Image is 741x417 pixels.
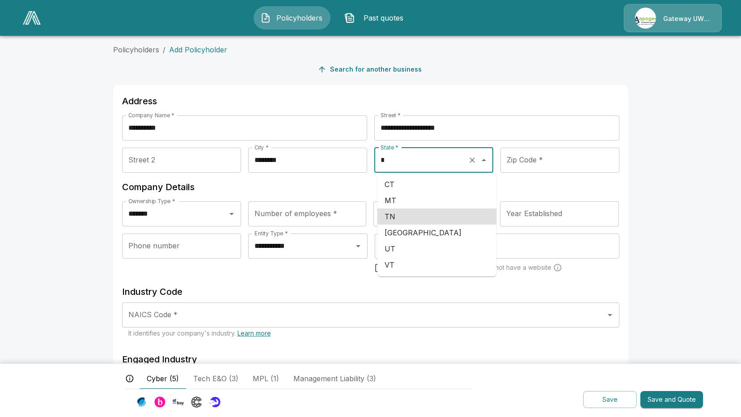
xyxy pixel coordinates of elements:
[136,396,147,408] img: Carrier Logo
[154,396,165,408] img: Carrier Logo
[209,396,220,408] img: Carrier Logo
[122,94,619,108] h6: Address
[163,44,165,55] li: /
[128,197,175,205] label: Ownership Type *
[225,208,238,220] button: Open
[377,176,496,192] li: CT
[381,144,398,151] label: State *
[377,257,496,273] li: VT
[125,374,134,383] svg: The carriers and lines of business displayed below reflect potential appetite based on available ...
[254,230,288,237] label: Entity Type *
[191,396,202,408] img: Carrier Logo
[122,285,619,299] h6: Industry Code
[377,225,496,241] li: [GEOGRAPHIC_DATA]
[253,373,279,384] span: MPL (1)
[113,44,628,55] nav: breadcrumb
[352,240,364,252] button: Open
[604,309,616,321] button: Open
[377,192,496,208] li: MT
[169,44,227,55] p: Add Policyholder
[254,144,269,151] label: City *
[23,11,41,25] img: AA Logo
[113,45,159,54] a: Policyholders
[338,6,415,30] button: Past quotes IconPast quotes
[122,352,619,366] h6: Engaged Industry
[193,373,238,384] span: Tech E&O (3)
[344,13,355,23] img: Past quotes Icon
[466,154,478,166] button: Clear
[128,111,174,119] label: Company Name *
[377,208,496,225] li: TN
[359,13,408,23] span: Past quotes
[381,111,401,119] label: Street *
[122,180,619,194] h6: Company Details
[237,329,271,337] a: Learn more
[275,13,324,23] span: Policyholders
[478,154,490,166] button: Close
[316,61,425,78] button: Search for another business
[173,396,184,408] img: Carrier Logo
[293,373,376,384] span: Management Liability (3)
[553,263,562,272] svg: Carriers run a cyber security scan on the policyholders' websites. Please enter a website wheneve...
[377,241,496,257] li: UT
[147,373,179,384] span: Cyber (5)
[254,6,330,30] button: Policyholders IconPolicyholders
[583,391,637,408] button: Save
[260,13,271,23] img: Policyholders Icon
[128,329,271,337] span: It identifies your company's industry.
